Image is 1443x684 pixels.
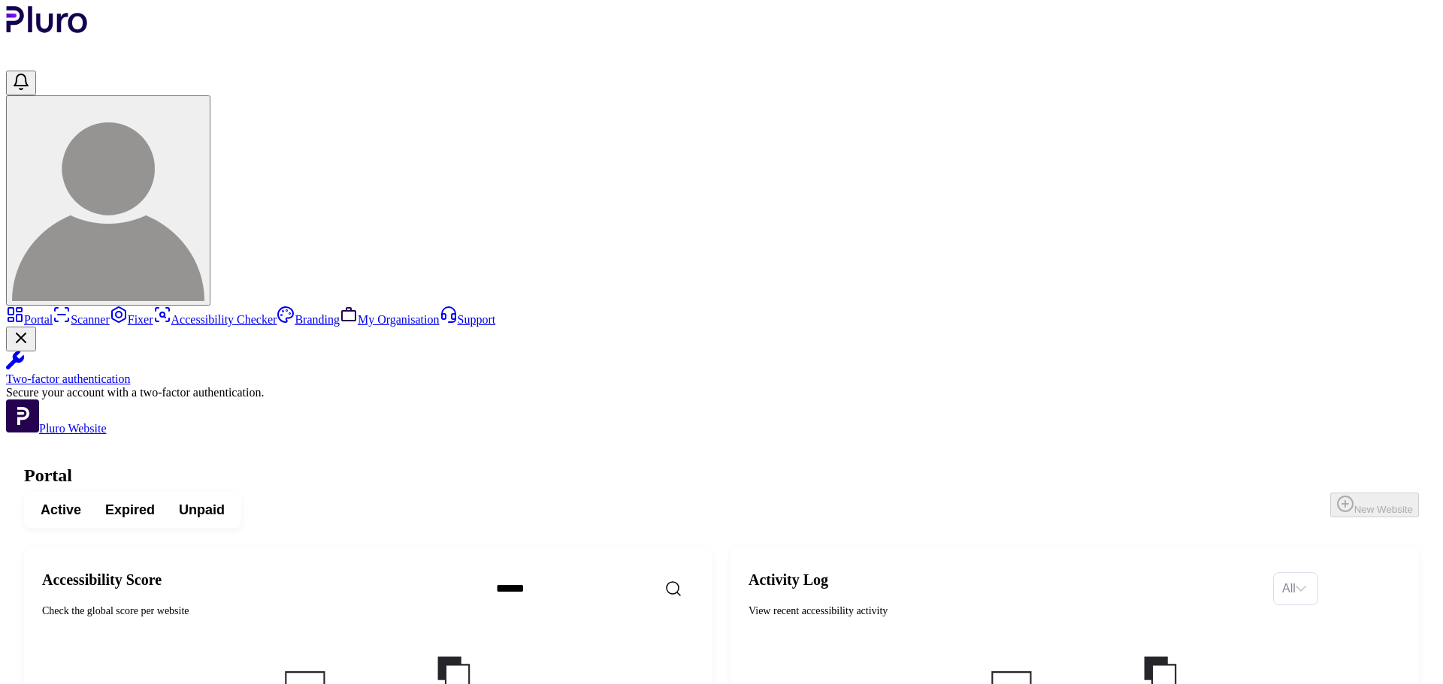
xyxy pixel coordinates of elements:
[105,501,155,519] span: Expired
[1330,493,1419,517] button: New Website
[6,306,1437,435] aside: Sidebar menu
[484,573,743,604] input: Search
[6,71,36,95] button: Open notifications, you have undefined new notifications
[110,313,153,326] a: Fixer
[6,327,36,351] button: Close Two-factor authentication notification
[6,422,107,435] a: Open Pluro Website
[6,313,53,326] a: Portal
[6,95,210,306] button: pluro Demo
[93,496,167,523] button: Expired
[42,571,472,589] h2: Accessibility Score
[42,604,472,619] div: Check the global score per website
[340,313,440,326] a: My Organisation
[24,466,1419,486] h1: Portal
[749,571,1261,589] h2: Activity Log
[277,313,340,326] a: Branding
[6,23,88,35] a: Logo
[749,604,1261,619] div: View recent accessibility activity
[1273,572,1318,605] div: Set sorting
[440,313,496,326] a: Support
[6,351,1437,386] a: Two-factor authentication
[167,496,237,523] button: Unpaid
[6,386,1437,399] div: Secure your account with a two-factor authentication.
[41,501,81,519] span: Active
[12,109,204,301] img: pluro Demo
[29,496,93,523] button: Active
[53,313,110,326] a: Scanner
[179,501,225,519] span: Unpaid
[6,372,1437,386] div: Two-factor authentication
[153,313,277,326] a: Accessibility Checker
[6,44,47,70] a: Affiliate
